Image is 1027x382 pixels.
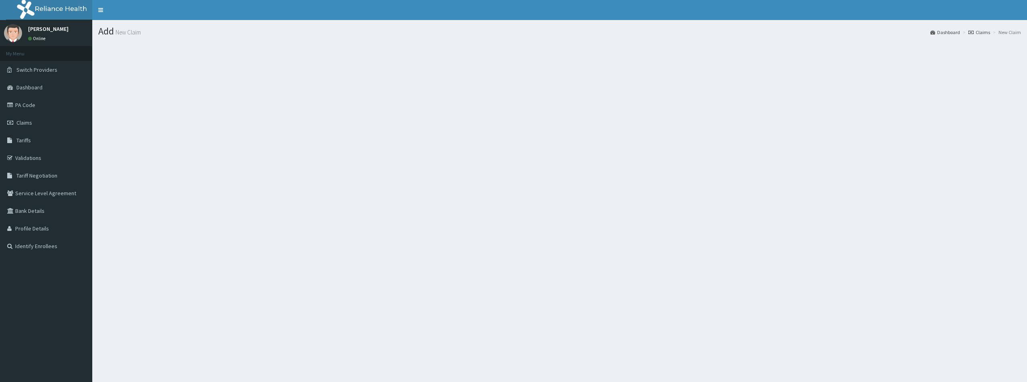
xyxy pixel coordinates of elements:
a: Online [28,36,47,41]
span: Switch Providers [16,66,57,73]
p: [PERSON_NAME] [28,26,69,32]
a: Claims [968,29,990,36]
small: New Claim [114,29,141,35]
span: Claims [16,119,32,126]
span: Dashboard [16,84,43,91]
a: Dashboard [930,29,960,36]
li: New Claim [991,29,1021,36]
img: User Image [4,24,22,42]
span: Tariffs [16,137,31,144]
span: Tariff Negotiation [16,172,57,179]
h1: Add [98,26,1021,36]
